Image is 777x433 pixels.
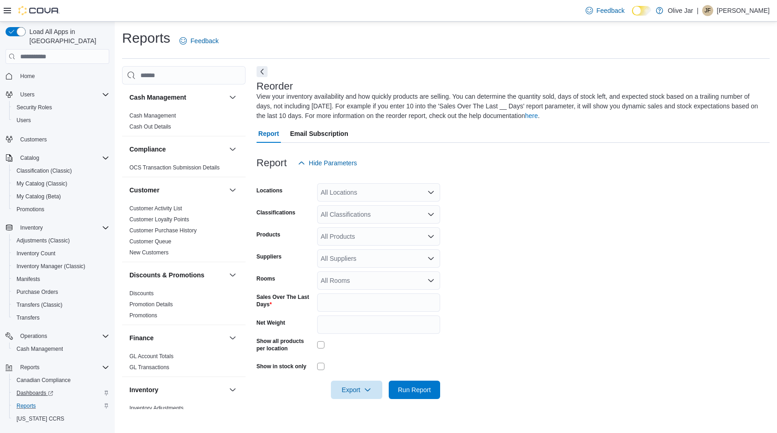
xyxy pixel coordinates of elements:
a: Home [17,71,39,82]
h3: Discounts & Promotions [129,270,204,280]
span: Customers [20,136,47,143]
label: Net Weight [257,319,285,326]
button: Open list of options [427,255,435,262]
button: [US_STATE] CCRS [9,412,113,425]
span: Reports [17,362,109,373]
div: Cash Management [122,110,246,136]
button: Run Report [389,381,440,399]
button: Reports [2,361,113,374]
span: Cash Management [17,345,63,353]
span: Adjustments (Classic) [17,237,70,244]
button: My Catalog (Classic) [9,177,113,190]
button: Operations [17,331,51,342]
button: Inventory Count [9,247,113,260]
a: Security Roles [13,102,56,113]
a: Customer Purchase History [129,227,197,234]
span: Inventory [20,224,43,231]
a: Manifests [13,274,44,285]
span: Purchase Orders [13,287,109,298]
button: Operations [2,330,113,343]
a: Transfers (Classic) [13,299,66,310]
label: Products [257,231,280,238]
button: Transfers (Classic) [9,298,113,311]
button: My Catalog (Beta) [9,190,113,203]
span: Promotions [13,204,109,215]
label: Sales Over The Last Days [257,293,313,308]
span: Reports [17,402,36,410]
button: Open list of options [427,233,435,240]
input: Dark Mode [632,6,651,16]
h1: Reports [122,29,170,47]
button: Inventory [129,385,225,394]
p: | [697,5,699,16]
a: Dashboards [13,388,57,399]
button: Purchase Orders [9,286,113,298]
a: GL Transactions [129,364,169,371]
span: My Catalog (Classic) [13,178,109,189]
span: Users [13,115,109,126]
button: Users [17,89,38,100]
button: Reports [17,362,43,373]
span: Security Roles [17,104,52,111]
button: Home [2,69,113,83]
span: Inventory Count [17,250,56,257]
a: My Catalog (Beta) [13,191,65,202]
span: Export [336,381,377,399]
button: Catalog [2,152,113,164]
button: Cash Management [9,343,113,355]
a: Users [13,115,34,126]
a: New Customers [129,249,168,256]
span: Manifests [13,274,109,285]
span: [US_STATE] CCRS [17,415,64,422]
button: Open list of options [427,277,435,284]
button: Open list of options [427,211,435,218]
span: Inventory Manager (Classic) [13,261,109,272]
span: Transfers [13,312,109,323]
button: Discounts & Promotions [227,270,238,281]
a: Inventory Adjustments [129,405,184,411]
a: GL Account Totals [129,353,173,360]
span: Customers [17,133,109,145]
span: Report [258,124,279,143]
button: Inventory Manager (Classic) [9,260,113,273]
a: Classification (Classic) [13,165,76,176]
button: Export [331,381,382,399]
a: Promotion Details [129,301,173,308]
a: Transfers [13,312,43,323]
button: Inventory [2,221,113,234]
a: Canadian Compliance [13,375,74,386]
a: OCS Transaction Submission Details [129,164,220,171]
span: Transfers (Classic) [13,299,109,310]
span: Load All Apps in [GEOGRAPHIC_DATA] [26,27,109,45]
button: Users [9,114,113,127]
span: Hide Parameters [309,158,357,168]
div: Compliance [122,162,246,177]
a: Cash Management [129,112,176,119]
a: Customer Queue [129,238,171,245]
span: Operations [17,331,109,342]
a: Cash Management [13,343,67,354]
span: Canadian Compliance [17,377,71,384]
span: Users [20,91,34,98]
button: Adjustments (Classic) [9,234,113,247]
div: Discounts & Promotions [122,288,246,325]
span: My Catalog (Beta) [13,191,109,202]
button: Finance [227,332,238,343]
span: Canadian Compliance [13,375,109,386]
span: Users [17,89,109,100]
span: Feedback [190,36,218,45]
a: Promotions [129,312,157,319]
span: My Catalog (Beta) [17,193,61,200]
button: Users [2,88,113,101]
button: Hide Parameters [294,154,361,172]
a: Promotions [13,204,48,215]
span: JF [704,5,710,16]
span: Transfers (Classic) [17,301,62,309]
h3: Reorder [257,81,293,92]
button: Security Roles [9,101,113,114]
span: Users [17,117,31,124]
button: Catalog [17,152,43,163]
span: Home [17,70,109,82]
span: Classification (Classic) [17,167,72,174]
